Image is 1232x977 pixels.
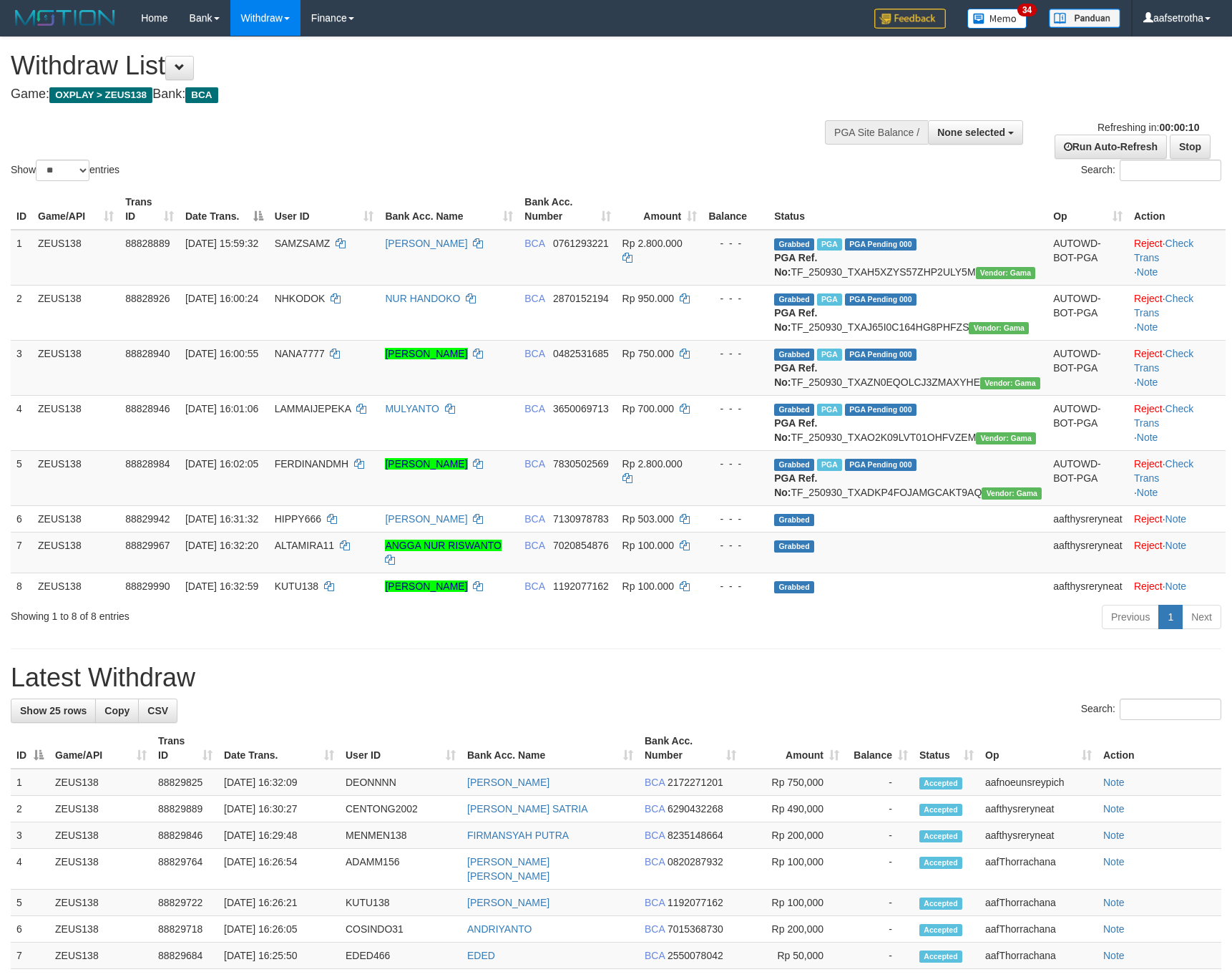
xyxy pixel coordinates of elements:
[218,849,340,890] td: [DATE] 16:26:54
[11,505,32,532] td: 6
[11,573,32,599] td: 8
[340,943,461,969] td: EDED466
[524,348,544,359] span: BCA
[1103,950,1125,961] a: Note
[385,458,467,470] a: [PERSON_NAME]
[218,769,340,796] td: [DATE] 16:32:09
[774,472,817,498] b: PGA Ref. No:
[119,189,180,230] th: Trans ID: activate to sort column ascending
[11,728,49,769] th: ID: activate to sort column descending
[1103,830,1125,841] a: Note
[914,728,979,769] th: Status: activate to sort column ascending
[774,349,814,361] span: Grabbed
[519,189,616,230] th: Bank Acc. Number: activate to sort column ascending
[49,890,152,916] td: ZEUS138
[845,916,914,943] td: -
[467,777,549,788] a: [PERSON_NAME]
[275,458,348,470] span: FERDINANDMH
[1047,450,1128,505] td: AUTOWD-BOT-PGA
[1128,395,1226,450] td: · ·
[919,777,962,789] span: Accepted
[49,849,152,890] td: ZEUS138
[919,830,962,842] span: Accepted
[708,291,763,306] div: - - -
[1097,122,1199,133] span: Refreshing in:
[1120,160,1221,181] input: Search:
[138,699,177,723] a: CSV
[524,513,544,525] span: BCA
[774,459,814,471] span: Grabbed
[11,943,49,969] td: 7
[708,579,763,593] div: - - -
[1134,513,1163,525] a: Reject
[32,573,119,599] td: ZEUS138
[218,943,340,969] td: [DATE] 16:25:50
[1103,777,1125,788] a: Note
[708,236,763,251] div: - - -
[1047,340,1128,395] td: AUTOWD-BOT-PGA
[340,796,461,822] td: CENTONG2002
[49,822,152,849] td: ZEUS138
[553,348,609,359] span: Copy 0482531685 to clipboard
[1128,230,1226,286] td: · ·
[708,538,763,553] div: - - -
[49,796,152,822] td: ZEUS138
[11,796,49,822] td: 2
[524,540,544,551] span: BCA
[919,804,962,816] span: Accepted
[125,580,170,592] span: 88829990
[919,951,962,963] span: Accepted
[976,432,1036,444] span: Vendor URL: https://trx31.1velocity.biz
[774,581,814,593] span: Grabbed
[1128,505,1226,532] td: ·
[979,796,1097,822] td: aafthysreryneat
[467,856,549,882] a: [PERSON_NAME] [PERSON_NAME]
[742,822,845,849] td: Rp 200,000
[553,580,609,592] span: Copy 1192077162 to clipboard
[1182,605,1221,629] a: Next
[461,728,639,769] th: Bank Acc. Name: activate to sort column ascending
[668,777,723,788] span: Copy 2172271201 to clipboard
[11,52,807,80] h1: Withdraw List
[845,769,914,796] td: -
[49,943,152,969] td: ZEUS138
[11,285,32,340] td: 2
[385,348,467,359] a: [PERSON_NAME]
[980,377,1040,389] span: Vendor URL: https://trx31.1velocity.biz
[152,728,218,769] th: Trans ID: activate to sort column ascending
[1103,803,1125,815] a: Note
[32,532,119,573] td: ZEUS138
[524,580,544,592] span: BCA
[1165,513,1187,525] a: Note
[1128,450,1226,505] td: · ·
[32,230,119,286] td: ZEUS138
[845,459,916,471] span: PGA Pending
[49,728,152,769] th: Game/API: activate to sort column ascending
[385,580,467,592] a: [PERSON_NAME]
[36,160,89,181] select: Showentries
[668,950,723,961] span: Copy 2550078042 to clipboard
[467,803,588,815] a: [PERSON_NAME] SATRIA
[269,189,380,230] th: User ID: activate to sort column ascending
[1137,432,1158,443] a: Note
[774,540,814,553] span: Grabbed
[379,189,519,230] th: Bank Acc. Name: activate to sort column ascending
[180,189,269,230] th: Date Trans.: activate to sort column descending
[125,293,170,304] span: 88828926
[768,395,1047,450] td: TF_250930_TXAO2K09LVT01OHFVZEM
[467,830,569,841] a: FIRMANSYAH PUTRA
[742,769,845,796] td: Rp 750,000
[1128,340,1226,395] td: · ·
[275,348,325,359] span: NANA7777
[1128,532,1226,573] td: ·
[645,923,665,935] span: BCA
[467,923,532,935] a: ANDRIYANTO
[976,267,1036,279] span: Vendor URL: https://trx31.1velocity.biz
[622,293,674,304] span: Rp 950.000
[1134,403,1163,414] a: Reject
[768,340,1047,395] td: TF_250930_TXAZN0EQOLCJ3ZMAXYHE
[275,513,321,525] span: HIPPY666
[125,513,170,525] span: 88829942
[668,830,723,841] span: Copy 8235148664 to clipboard
[152,849,218,890] td: 88829764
